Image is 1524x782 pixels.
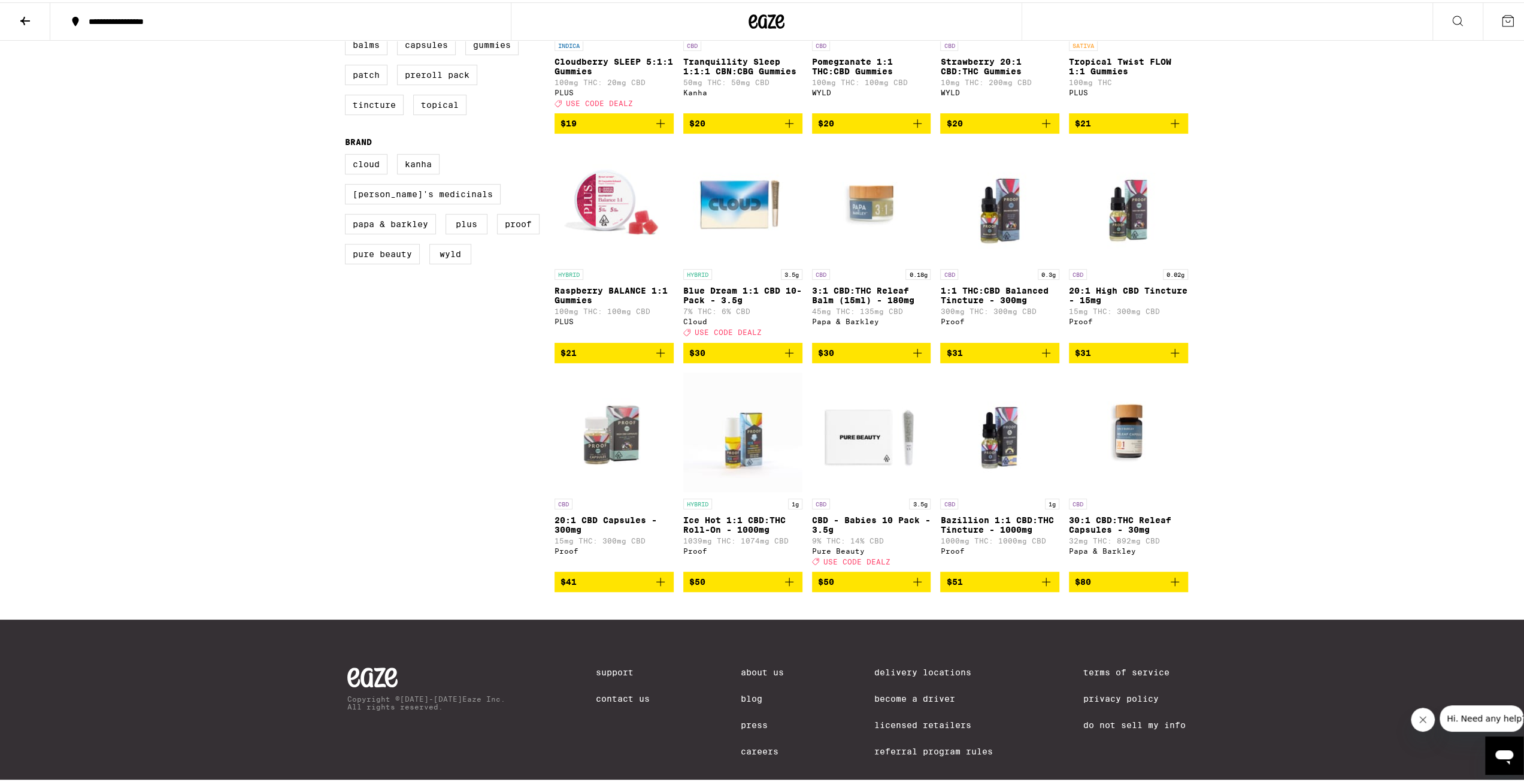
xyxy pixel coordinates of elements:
[1163,267,1188,277] p: 0.02g
[940,370,1059,569] a: Open page for Bazillion 1:1 CBD:THC Tincture - 1000mg from Proof
[1069,283,1188,303] p: 20:1 High CBD Tincture - 15mg
[446,212,487,232] label: PLUS
[1069,535,1188,542] p: 32mg THC: 892mg CBD
[1069,141,1188,340] a: Open page for 20:1 High CBD Tincture - 15mg from Proof
[909,496,931,507] p: 3.5g
[781,267,802,277] p: 3.5g
[812,370,931,490] img: Pure Beauty - CBD - Babies 10 Pack - 3.5g
[555,513,674,532] p: 20:1 CBD Capsules - 300mg
[555,535,674,542] p: 15mg THC: 300mg CBD
[1069,545,1188,552] div: Papa & Barkley
[345,32,387,53] label: Balms
[812,86,931,94] div: WYLD
[874,718,993,727] a: Licensed Retailers
[812,283,931,303] p: 3:1 CBD:THC Releaf Balm (15ml) - 180mg
[689,346,705,355] span: $30
[874,665,993,675] a: Delivery Locations
[1440,703,1523,729] iframe: Message from company
[555,283,674,303] p: Raspberry BALANCE 1:1 Gummies
[946,346,962,355] span: $31
[812,569,931,590] button: Add to bag
[940,76,1059,84] p: 10mg THC: 200mg CBD
[905,267,931,277] p: 0.18g
[555,315,674,323] div: PLUS
[555,267,583,277] p: HYBRID
[1069,513,1188,532] p: 30:1 CBD:THC Releaf Capsules - 30mg
[555,545,674,552] div: Proof
[429,241,471,262] label: WYLD
[818,116,834,126] span: $20
[1069,569,1188,590] button: Add to bag
[683,38,701,49] p: CBD
[465,32,519,53] label: Gummies
[812,267,830,277] p: CBD
[555,496,572,507] p: CBD
[940,535,1059,542] p: 1000mg THC: 1000mg CBD
[555,141,674,340] a: Open page for Raspberry BALANCE 1:1 Gummies from PLUS
[940,283,1059,303] p: 1:1 THC:CBD Balanced Tincture - 300mg
[1069,370,1188,490] img: Papa & Barkley - 30:1 CBD:THC Releaf Capsules - 30mg
[940,305,1059,313] p: 300mg THC: 300mg CBD
[812,545,931,552] div: Pure Beauty
[1485,734,1523,772] iframe: Button to launch messaging window
[560,575,577,584] span: $41
[1069,370,1188,569] a: Open page for 30:1 CBD:THC Releaf Capsules - 30mg from Papa & Barkley
[812,38,830,49] p: CBD
[555,340,674,361] button: Add to bag
[788,496,802,507] p: 1g
[741,718,784,727] a: Press
[940,545,1059,552] div: Proof
[1075,116,1091,126] span: $21
[818,346,834,355] span: $30
[689,116,705,126] span: $20
[683,370,802,569] a: Open page for Ice Hot 1:1 CBD:THC Roll-On - 1000mg from Proof
[874,744,993,754] a: Referral Program Rules
[940,55,1059,74] p: Strawberry 20:1 CBD:THC Gummies
[566,97,633,105] span: USE CODE DEALZ
[7,8,86,18] span: Hi. Need any help?
[940,38,958,49] p: CBD
[1083,692,1186,701] a: Privacy Policy
[812,340,931,361] button: Add to bag
[940,141,1059,261] img: Proof - 1:1 THC:CBD Balanced Tincture - 300mg
[940,267,958,277] p: CBD
[683,111,802,131] button: Add to bag
[812,141,931,340] a: Open page for 3:1 CBD:THC Releaf Balm (15ml) - 180mg from Papa & Barkley
[1083,718,1186,727] a: Do Not Sell My Info
[940,370,1059,490] img: Proof - Bazillion 1:1 CBD:THC Tincture - 1000mg
[1069,111,1188,131] button: Add to bag
[812,513,931,532] p: CBD - Babies 10 Pack - 3.5g
[683,545,802,552] div: Proof
[812,111,931,131] button: Add to bag
[683,141,802,340] a: Open page for Blue Dream 1:1 CBD 10-Pack - 3.5g from Cloud
[397,62,477,83] label: Preroll Pack
[555,370,674,569] a: Open page for 20:1 CBD Capsules - 300mg from Proof
[683,55,802,74] p: Tranquillity Sleep 1:1:1 CBN:CBG Gummies
[1069,267,1087,277] p: CBD
[741,665,784,675] a: About Us
[940,340,1059,361] button: Add to bag
[812,496,830,507] p: CBD
[1069,141,1188,261] img: Proof - 20:1 High CBD Tincture - 15mg
[940,513,1059,532] p: Bazillion 1:1 CBD:THC Tincture - 1000mg
[345,62,387,83] label: Patch
[683,370,802,490] img: Proof - Ice Hot 1:1 CBD:THC Roll-On - 1000mg
[555,569,674,590] button: Add to bag
[347,693,505,708] p: Copyright © [DATE]-[DATE] Eaze Inc. All rights reserved.
[812,141,931,261] img: Papa & Barkley - 3:1 CBD:THC Releaf Balm (15ml) - 180mg
[345,212,436,232] label: Papa & Barkley
[818,575,834,584] span: $50
[940,315,1059,323] div: Proof
[1069,86,1188,94] div: PLUS
[812,315,931,323] div: Papa & Barkley
[683,340,802,361] button: Add to bag
[397,152,440,172] label: Kanha
[345,92,404,113] label: Tincture
[560,346,577,355] span: $21
[812,55,931,74] p: Pomegranate 1:1 THC:CBD Gummies
[683,141,802,261] img: Cloud - Blue Dream 1:1 CBD 10-Pack - 3.5g
[1038,267,1059,277] p: 0.3g
[940,111,1059,131] button: Add to bag
[1411,705,1435,729] iframe: Close message
[555,55,674,74] p: Cloudberry SLEEP 5:1:1 Gummies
